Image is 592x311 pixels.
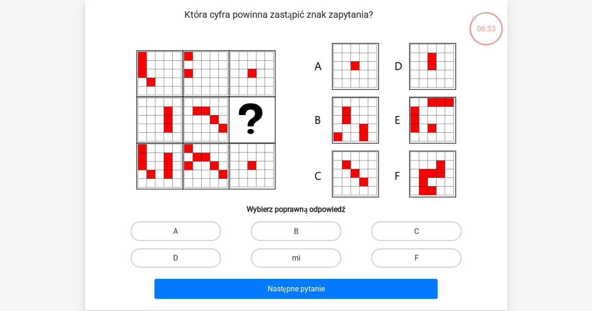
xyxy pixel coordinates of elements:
[173,227,178,236] font: A
[173,253,178,262] font: D
[477,24,496,33] font: 06:53
[292,253,300,262] font: mi
[154,279,438,299] button: Następne pytanie
[293,227,298,236] font: B
[414,253,418,262] font: F
[267,284,324,293] font: Następne pytanie
[247,205,345,214] font: Wybierz poprawną odpowiedź
[184,9,373,20] font: Która cyfra powinna zastąpić znak zapytania?
[414,227,419,236] font: C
